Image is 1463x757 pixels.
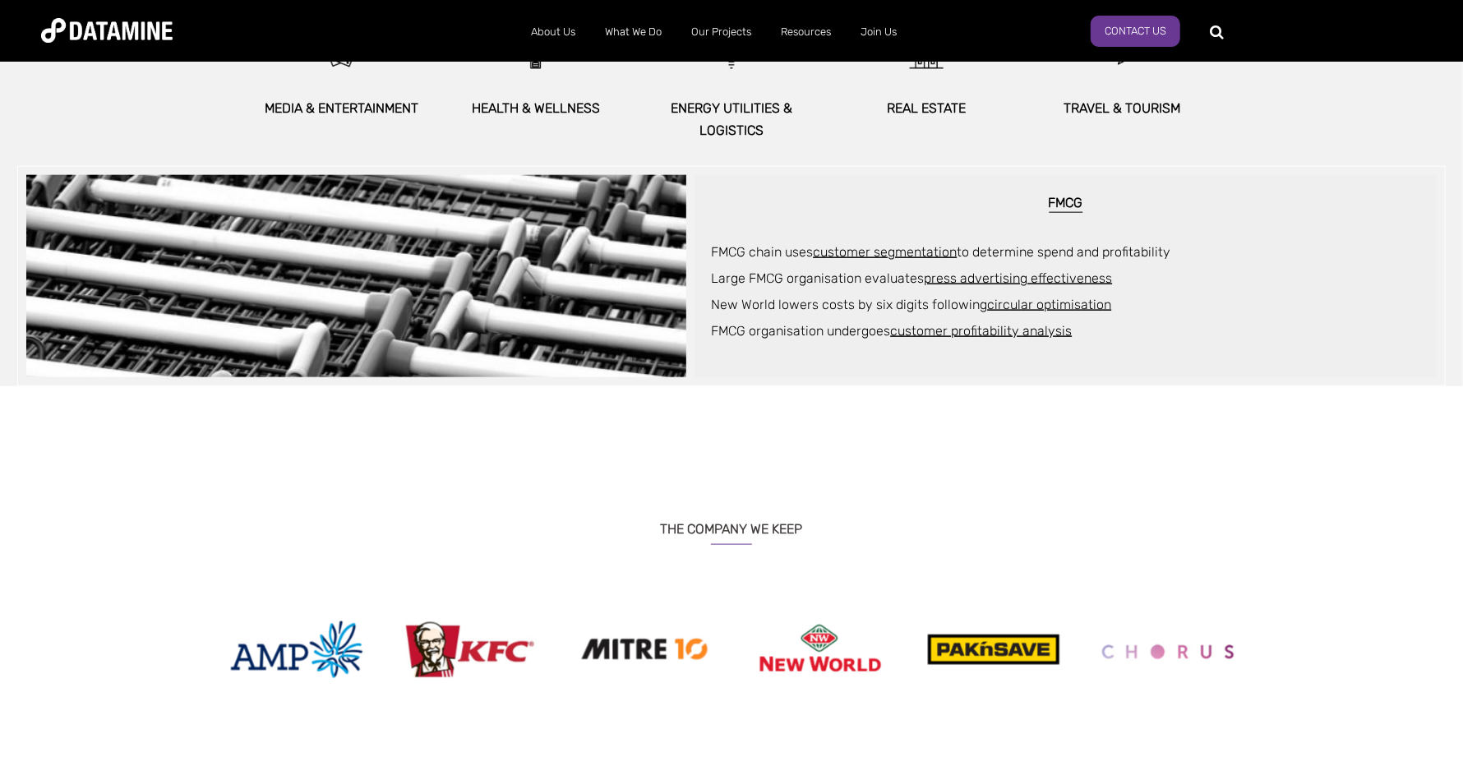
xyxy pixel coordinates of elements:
[448,97,625,119] p: HEALTH & WELLNESS
[405,621,537,679] img: KFC 2.jpg
[846,11,911,53] a: Join Us
[754,617,885,682] img: New World
[676,11,766,53] a: Our Projects
[711,323,1072,339] span: FMCG organisation undergoes
[590,11,676,53] a: What We Do
[711,196,1420,213] h6: FMCG
[711,244,1170,260] span: FMCG chain uses to determine spend and profitability
[516,11,590,53] a: About Us
[838,97,1015,119] p: REAL ESTATE
[711,270,1112,286] span: Large FMCG organisation evaluates
[41,18,173,43] img: Datamine
[890,323,1072,339] a: customer profitability analysis
[1033,97,1210,119] p: Travel & Tourism
[987,297,1111,312] a: circular optimisation
[579,635,711,665] img: Mitre 10
[644,97,820,141] p: ENERGY UTILITIES & Logistics
[231,621,362,678] img: AMP Finance
[928,622,1059,677] img: Pak n Save.png
[711,297,1111,312] span: New World lowers costs by six digits following
[813,244,957,260] a: customer segmentation
[253,97,430,119] p: MEDIA & ENTERTAINMENT
[766,11,846,53] a: Resources
[1091,16,1180,47] a: Contact Us
[210,501,1253,545] h3: The Company We Keep
[924,270,1112,286] a: press advertising effectiveness
[1102,587,1234,712] img: chorus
